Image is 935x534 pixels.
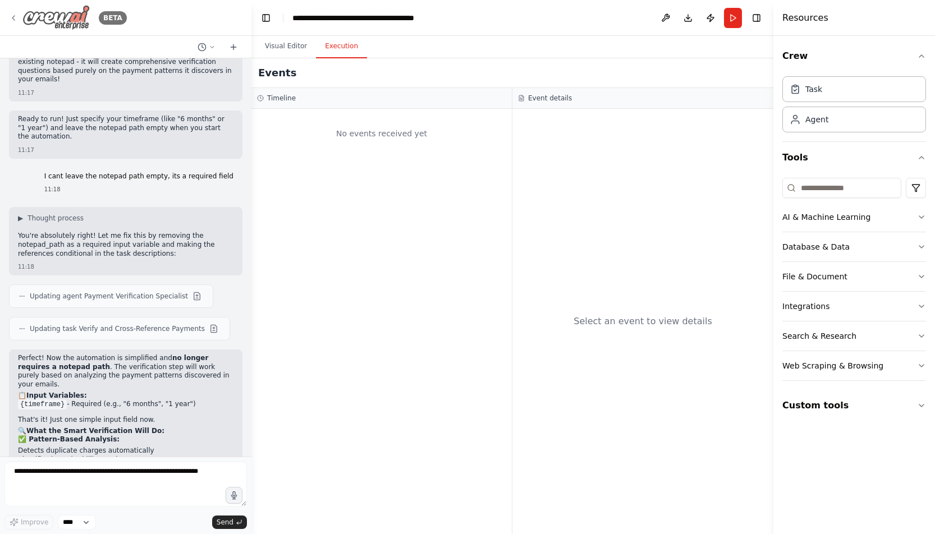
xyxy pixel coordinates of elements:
[782,11,828,25] h4: Resources
[18,392,233,400] h2: 📋
[27,214,84,223] span: Thought process
[782,301,829,312] div: Integrations
[193,40,220,54] button: Switch to previous chat
[782,202,926,232] button: AI & Machine Learning
[256,35,316,58] button: Visual Editor
[26,427,164,435] strong: What the Smart Verification Will Do:
[18,232,233,258] p: You're absolutely right! Let me fix this by removing the notepad_path as a required input variabl...
[782,271,847,282] div: File & Document
[18,435,120,443] strong: ✅ Pattern-Based Analysis:
[782,330,856,342] div: Search & Research
[782,40,926,72] button: Crew
[18,354,208,371] strong: no longer requires a notepad path
[805,84,822,95] div: Task
[18,446,233,455] li: Detects duplicate charges automatically
[217,518,233,527] span: Send
[44,172,233,181] p: I cant leave the notepad path empty, its a required field
[782,72,926,141] div: Crew
[528,94,572,103] h3: Event details
[18,89,233,97] div: 11:17
[782,211,870,223] div: AI & Machine Learning
[574,315,712,328] div: Select an event to view details
[18,214,84,223] button: ▶Thought process
[18,416,233,425] p: That's it! Just one simple input field now.
[749,10,764,26] button: Hide right sidebar
[30,292,188,301] span: Updating agent Payment Verification Specialist
[805,114,828,125] div: Agent
[782,292,926,321] button: Integrations
[782,262,926,291] button: File & Document
[782,173,926,390] div: Tools
[18,263,233,271] div: 11:18
[44,185,233,194] div: 11:18
[22,5,90,30] img: Logo
[4,515,53,530] button: Improve
[226,487,242,504] button: Click to speak your automation idea
[212,515,247,529] button: Send
[782,142,926,173] button: Tools
[224,40,242,54] button: Start a new chat
[18,146,233,154] div: 11:17
[18,400,233,409] li: - Required (e.g., "6 months", "1 year")
[26,392,87,399] strong: Input Variables:
[18,214,23,223] span: ▶
[18,115,233,141] p: Ready to run! Just specify your timeframe (like "6 months" or "1 year") and leave the notepad pat...
[782,321,926,351] button: Search & Research
[30,324,205,333] span: Updating task Verify and Cross-Reference Payments
[782,241,850,252] div: Database & Data
[257,114,506,153] div: No events received yet
[258,65,296,81] h2: Events
[782,351,926,380] button: Web Scraping & Browsing
[782,232,926,261] button: Database & Data
[18,427,233,436] h2: 🔍
[316,35,367,58] button: Execution
[782,390,926,421] button: Custom tools
[18,354,233,389] p: Perfect! Now the automation is simplified and . The verification step will work purely based on a...
[782,360,883,371] div: Web Scraping & Browsing
[18,455,233,464] li: Identifies irregular billing cycles
[258,10,274,26] button: Hide left sidebar
[99,11,127,25] div: BETA
[21,518,48,527] span: Improve
[18,49,233,84] p: The automation will now work perfectly without requiring any existing notepad - it will create co...
[292,12,419,24] nav: breadcrumb
[267,94,296,103] h3: Timeline
[18,399,67,409] code: {timeframe}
